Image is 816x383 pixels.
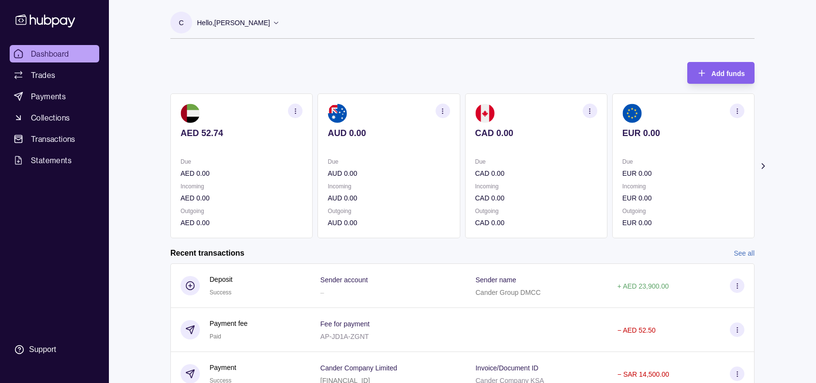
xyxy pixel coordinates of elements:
span: Trades [31,69,55,81]
span: Statements [31,154,72,166]
span: Collections [31,112,70,123]
p: AED 52.74 [181,128,302,138]
p: EUR 0.00 [622,217,744,228]
p: Hello, [PERSON_NAME] [197,17,270,28]
button: Add funds [687,62,755,84]
p: Payment [210,362,236,373]
p: Due [475,156,597,167]
p: Incoming [475,181,597,192]
p: Due [622,156,744,167]
a: See all [734,248,755,259]
p: AED 0.00 [181,193,302,203]
p: − SAR 14,500.00 [618,370,669,378]
p: Outgoing [622,206,744,216]
p: Incoming [622,181,744,192]
p: AP-JD1A-ZGNT [320,333,369,340]
p: Outgoing [181,206,302,216]
p: C [179,17,183,28]
a: Collections [10,109,99,126]
p: − AED 52.50 [618,326,656,334]
a: Dashboard [10,45,99,62]
p: EUR 0.00 [622,128,744,138]
p: Due [181,156,302,167]
p: Deposit [210,274,232,285]
p: – [320,289,324,296]
img: ca [475,104,495,123]
a: Support [10,339,99,360]
p: AED 0.00 [181,168,302,179]
p: Cander Company Limited [320,364,397,372]
img: au [328,104,347,123]
p: Sender name [475,276,516,284]
span: Transactions [31,133,76,145]
span: Paid [210,333,221,340]
span: Add funds [711,70,745,77]
p: Sender account [320,276,368,284]
p: AED 0.00 [181,217,302,228]
p: AUD 0.00 [328,168,450,179]
p: Fee for payment [320,320,370,328]
p: Outgoing [328,206,450,216]
span: Payments [31,91,66,102]
p: Incoming [181,181,302,192]
img: ae [181,104,200,123]
p: Incoming [328,181,450,192]
a: Transactions [10,130,99,148]
a: Payments [10,88,99,105]
span: Dashboard [31,48,69,60]
p: Due [328,156,450,167]
p: AUD 0.00 [328,217,450,228]
p: EUR 0.00 [622,168,744,179]
p: CAD 0.00 [475,168,597,179]
p: Invoice/Document ID [475,364,538,372]
p: EUR 0.00 [622,193,744,203]
p: CAD 0.00 [475,193,597,203]
div: Support [29,344,56,355]
p: Cander Group DMCC [475,289,541,296]
p: AUD 0.00 [328,128,450,138]
a: Trades [10,66,99,84]
p: Outgoing [475,206,597,216]
p: Payment fee [210,318,248,329]
a: Statements [10,152,99,169]
h2: Recent transactions [170,248,244,259]
img: eu [622,104,642,123]
p: AUD 0.00 [328,193,450,203]
p: CAD 0.00 [475,217,597,228]
p: CAD 0.00 [475,128,597,138]
p: + AED 23,900.00 [618,282,669,290]
span: Success [210,289,231,296]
